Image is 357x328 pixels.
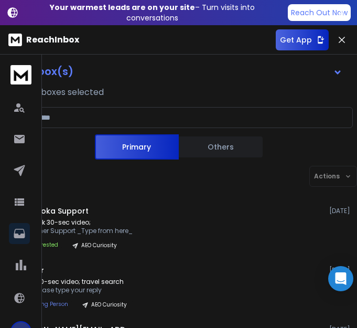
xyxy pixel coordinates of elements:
[329,207,353,215] p: [DATE]
[26,34,79,46] p: ReachInbox
[288,4,351,21] a: Reach Out Now
[30,300,68,308] p: Wrong Person
[30,241,58,249] p: Interested
[50,2,195,13] strong: Your warmest leads are on your site
[34,86,104,99] h3: Inboxes selected
[13,66,73,77] h1: All Inbox(s)
[91,301,127,309] p: AEO Curiosity
[95,134,179,160] button: Primary
[328,266,353,291] div: Open Intercom Messenger
[291,7,348,18] p: Reach Out Now
[17,206,89,216] h1: Traveloka Support
[17,218,133,227] p: RE: Quick 30-sec video;
[81,241,117,249] p: AEO Curiosity
[17,278,133,286] p: Quick 30-sec video; travel search
[10,65,31,84] img: logo
[17,227,133,235] p: Customer Support _Type from here_
[17,286,133,294] p: ##- Please type your reply
[4,61,351,82] button: All Inbox(s)
[276,29,329,50] button: Get App
[179,135,263,158] button: Others
[25,2,279,23] p: – Turn visits into conversations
